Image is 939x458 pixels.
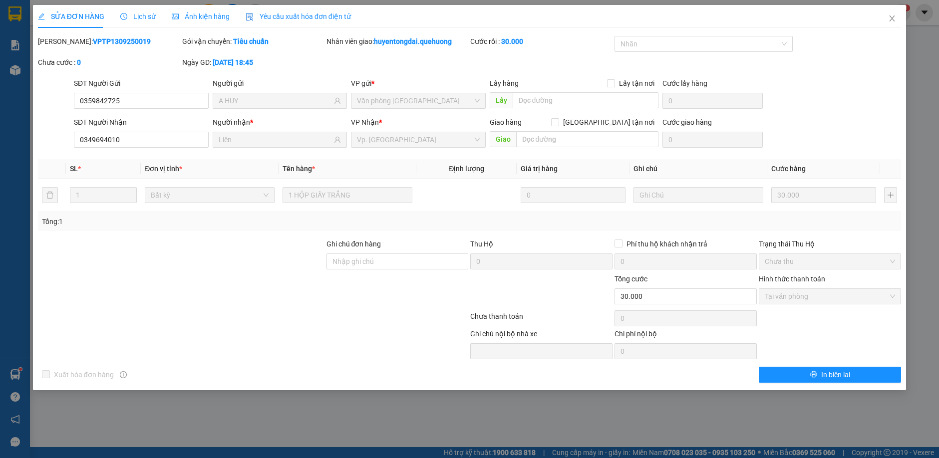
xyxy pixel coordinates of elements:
span: SL [70,165,78,173]
input: Dọc đường [516,131,659,147]
button: delete [42,187,58,203]
span: Chưa thu [765,254,895,269]
b: [DATE] 18:45 [213,58,253,66]
span: Lấy hàng [490,79,519,87]
input: 0 [521,187,626,203]
b: Tiêu chuẩn [233,37,269,45]
div: Nhân viên giao: [326,36,469,47]
span: Định lượng [449,165,484,173]
label: Hình thức thanh toán [759,275,825,283]
div: [PERSON_NAME]: [38,36,180,47]
div: Chưa cước : [38,57,180,68]
span: SỬA ĐƠN HÀNG [38,12,104,20]
th: Ghi chú [629,159,767,179]
div: Gói vận chuyển: [182,36,324,47]
span: Lấy [490,92,513,108]
input: VD: Bàn, Ghế [283,187,412,203]
span: Xuất hóa đơn hàng [50,369,118,380]
input: Ghi chú đơn hàng [326,253,469,269]
span: close [888,14,896,22]
span: Tên hàng [283,165,315,173]
div: Người gửi [213,78,347,89]
b: VPTP1309250019 [93,37,151,45]
input: 0 [771,187,876,203]
span: Văn phòng Tân Phú [357,93,480,108]
div: SĐT Người Gửi [74,78,209,89]
span: info-circle [120,371,127,378]
span: Ảnh kiện hàng [172,12,230,20]
span: Tổng cước [615,275,647,283]
span: clock-circle [120,13,127,20]
b: 0 [77,58,81,66]
input: Dọc đường [513,92,659,108]
span: Lấy tận nơi [615,78,658,89]
span: printer [810,371,817,379]
input: Tên người gửi [219,95,332,106]
span: [GEOGRAPHIC_DATA] tận nơi [559,117,658,128]
span: user [334,136,341,143]
div: Trạng thái Thu Hộ [759,238,901,249]
button: Close [878,5,906,33]
div: Chi phí nội bộ [615,328,757,343]
label: Cước giao hàng [662,118,712,126]
span: Thu Hộ [470,240,493,248]
span: VP Nhận [351,118,379,126]
input: Cước lấy hàng [662,93,762,109]
div: SĐT Người Nhận [74,117,209,128]
span: Cước hàng [771,165,806,173]
span: Phí thu hộ khách nhận trả [623,238,711,249]
label: Cước lấy hàng [662,79,707,87]
span: picture [172,13,179,20]
div: VP gửi [351,78,486,89]
img: icon [246,13,254,21]
div: Ngày GD: [182,57,324,68]
span: Bất kỳ [151,188,269,203]
span: Giao hàng [490,118,522,126]
span: Yêu cầu xuất hóa đơn điện tử [246,12,351,20]
div: Người nhận [213,117,347,128]
input: Tên người nhận [219,134,332,145]
label: Ghi chú đơn hàng [326,240,381,248]
button: printerIn biên lai [759,367,901,383]
div: Cước rồi : [470,36,613,47]
button: plus [884,187,897,203]
span: In biên lai [821,369,850,380]
span: Giao [490,131,516,147]
input: Ghi Chú [633,187,763,203]
span: Lịch sử [120,12,156,20]
span: user [334,97,341,104]
span: edit [38,13,45,20]
span: Tại văn phòng [765,289,895,304]
div: Tổng: 1 [42,216,362,227]
input: Cước giao hàng [662,132,762,148]
span: Giá trị hàng [521,165,558,173]
span: Vp. Phan Rang [357,132,480,147]
span: Đơn vị tính [145,165,182,173]
b: 30.000 [501,37,523,45]
div: Ghi chú nội bộ nhà xe [470,328,613,343]
div: Chưa thanh toán [469,311,614,328]
b: huyentongdai.quehuong [374,37,452,45]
